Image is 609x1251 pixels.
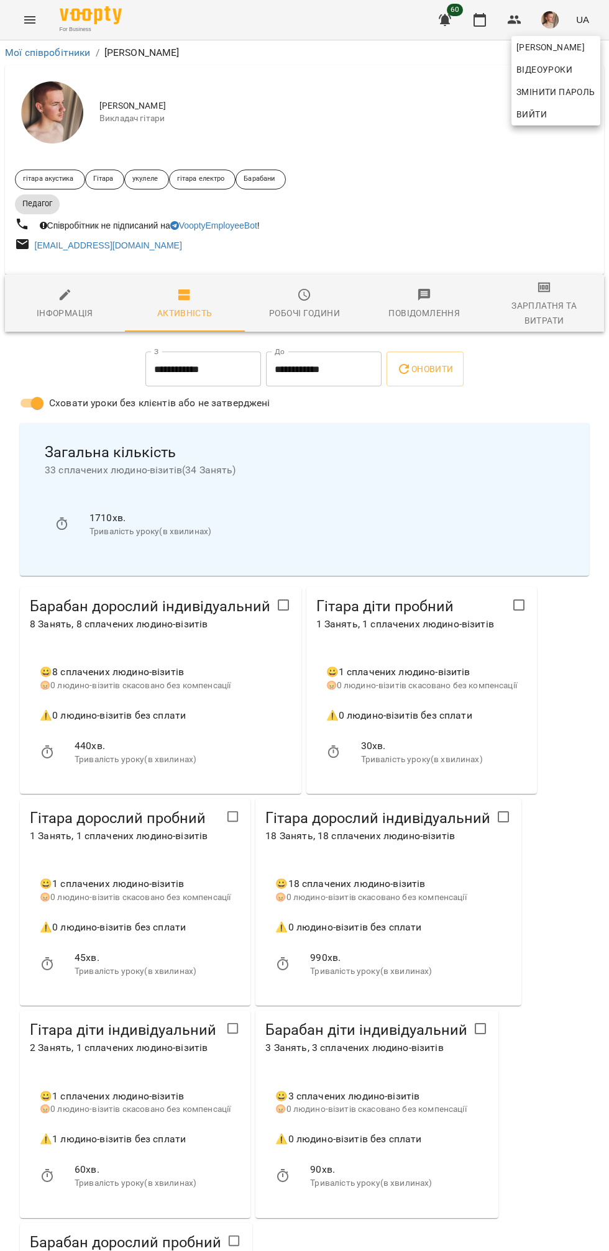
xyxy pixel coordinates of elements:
a: [PERSON_NAME] [511,36,600,58]
a: Змінити пароль [511,81,600,103]
span: [PERSON_NAME] [516,40,595,55]
span: Змінити пароль [516,84,595,99]
span: Вийти [516,107,547,122]
span: Відеоуроки [516,62,572,77]
a: Відеоуроки [511,58,577,81]
button: Вийти [511,103,600,125]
